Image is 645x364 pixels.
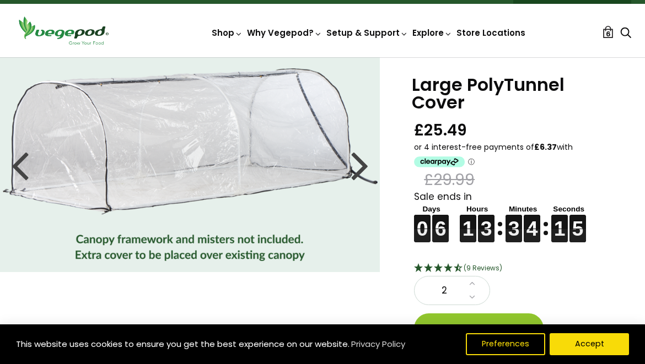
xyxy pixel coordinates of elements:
[464,263,502,273] span: 4.44 Stars - 9 Reviews
[606,29,611,39] span: 6
[506,215,522,229] figure: 3
[602,26,614,38] a: 6
[247,27,322,39] a: Why Vegepod?
[414,120,467,140] span: £25.49
[460,215,476,229] figure: 1
[466,276,479,291] a: Increase quantity by 1
[620,28,631,39] a: Search
[412,76,617,111] h1: Large PolyTunnel Cover
[14,15,113,46] img: Vegepod
[414,262,617,276] div: 4.44 Stars - 9 Reviews
[3,68,377,261] img: Large PolyTunnel Cover
[414,313,544,343] button: Add to cart
[456,27,525,39] a: Store Locations
[414,190,617,243] div: Sale ends in
[524,215,540,229] figure: 4
[426,284,463,298] span: 2
[424,170,475,190] span: £29.99
[350,334,407,354] a: Privacy Policy (opens in a new tab)
[478,215,495,229] figure: 3
[412,27,452,39] a: Explore
[466,290,479,305] a: Decrease quantity by 1
[550,333,629,355] button: Accept
[551,215,568,229] figure: 1
[432,215,449,229] figure: 6
[212,27,243,39] a: Shop
[326,27,408,39] a: Setup & Support
[414,215,431,229] figure: 0
[466,333,545,355] button: Preferences
[16,338,350,350] span: This website uses cookies to ensure you get the best experience on our website.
